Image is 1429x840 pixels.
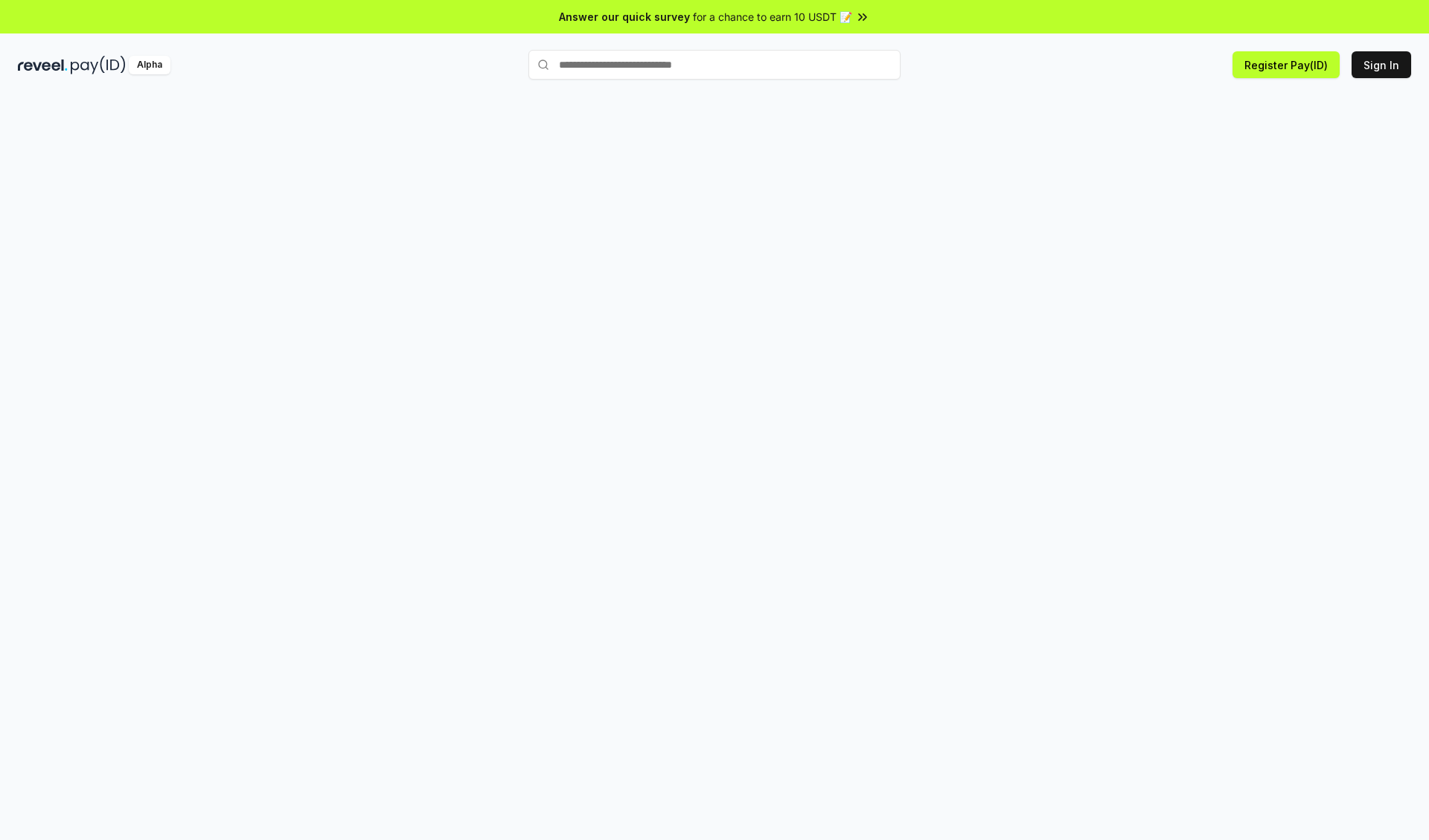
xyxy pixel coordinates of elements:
img: reveel_dark [18,56,68,74]
img: pay_id [71,56,126,74]
span: Answer our quick survey [559,9,690,25]
button: Sign In [1352,51,1411,78]
button: Register Pay(ID) [1233,51,1340,78]
div: Alpha [129,56,170,74]
span: for a chance to earn 10 USDT 📝 [693,9,852,25]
